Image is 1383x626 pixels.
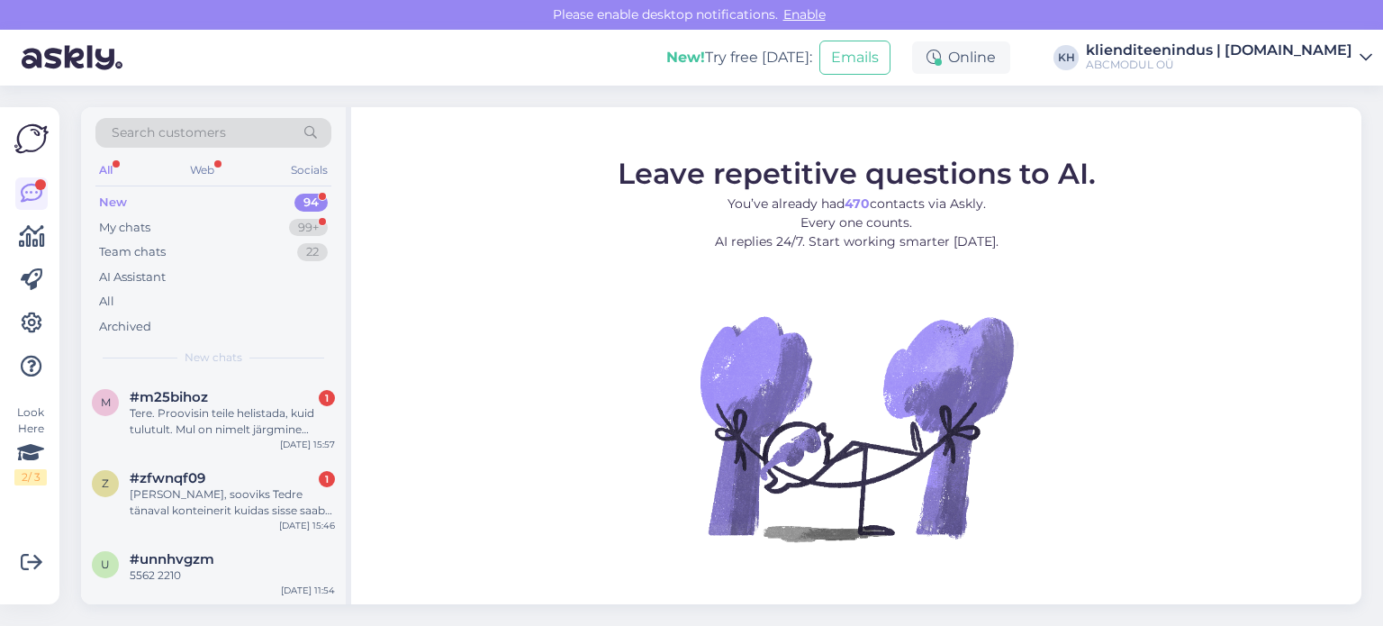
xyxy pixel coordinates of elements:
span: m [101,395,111,409]
div: 22 [297,243,328,261]
div: klienditeenindus | [DOMAIN_NAME] [1086,43,1352,58]
div: 1 [319,390,335,406]
img: No Chat active [694,266,1018,590]
div: Socials [287,159,331,182]
div: 2 / 3 [14,469,47,485]
div: 1 [319,471,335,487]
div: Online [912,41,1010,74]
div: Team chats [99,243,166,261]
div: Look Here [14,404,47,485]
b: 470 [845,195,870,212]
div: Try free [DATE]: [666,47,812,68]
p: You’ve already had contacts via Askly. Every one counts. AI replies 24/7. Start working smarter [... [618,195,1096,251]
span: #zfwnqf09 [130,470,205,486]
span: #m25bihoz [130,389,208,405]
div: [PERSON_NAME], sooviks Tedre tänaval konteinerit kuidas sisse saab? [PERSON_NAME] 56323222 [130,486,335,519]
div: 99+ [289,219,328,237]
div: AI Assistant [99,268,166,286]
span: Leave repetitive questions to AI. [618,156,1096,191]
div: Tere. Proovisin teile helistada, kuid tulutult. Mul on nimelt järgmine küsimus, et [PERSON_NAME] ... [130,405,335,438]
div: All [99,293,114,311]
div: 94 [294,194,328,212]
div: ABCMODUL OÜ [1086,58,1352,72]
span: New chats [185,349,242,366]
button: Emails [819,41,890,75]
span: #unnhvgzm [130,551,214,567]
div: My chats [99,219,150,237]
div: [DATE] 15:46 [279,519,335,532]
div: 5562 2210 [130,567,335,584]
b: New! [666,49,705,66]
div: New [99,194,127,212]
span: Search customers [112,123,226,142]
img: Askly Logo [14,122,49,156]
span: Enable [778,6,831,23]
div: Archived [99,318,151,336]
div: [DATE] 11:54 [281,584,335,597]
div: Web [186,159,218,182]
div: KH [1053,45,1079,70]
div: All [95,159,116,182]
span: z [102,476,109,490]
a: klienditeenindus | [DOMAIN_NAME]ABCMODUL OÜ [1086,43,1372,72]
span: u [101,558,110,571]
div: [DATE] 15:57 [280,438,335,451]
